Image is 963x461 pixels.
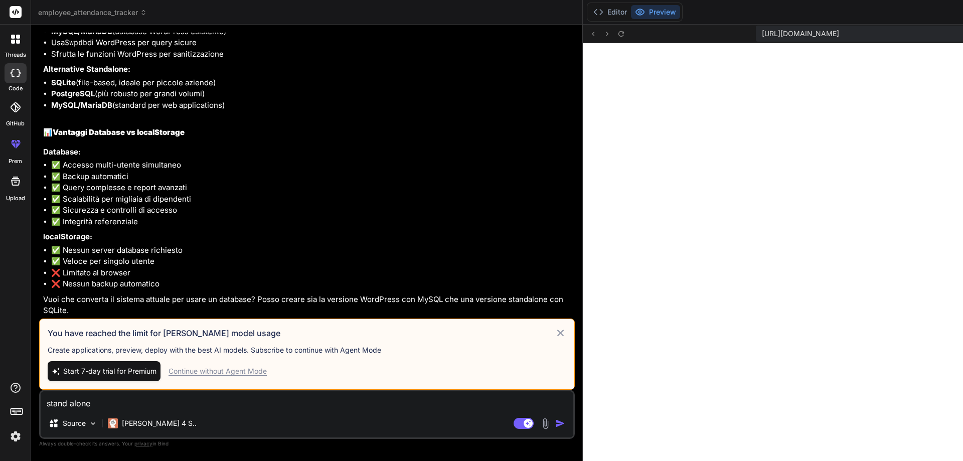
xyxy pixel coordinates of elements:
[51,27,112,36] strong: MySQL/MariaDB
[51,171,573,183] li: ✅ Backup automatici
[51,100,573,111] li: (standard per web applications)
[108,418,118,428] img: Claude 4 Sonnet
[5,51,26,59] label: threads
[39,439,575,448] p: Always double-check its answers. Your in Bind
[51,216,573,228] li: ✅ Integrità referenziale
[51,278,573,290] li: ❌ Nessun backup automatico
[63,366,156,376] span: Start 7-day trial for Premium
[631,5,680,19] button: Preview
[65,38,87,48] code: $wpdb
[43,127,573,138] h2: 📊
[9,84,23,93] label: code
[51,77,573,89] li: (file-based, ideale per piccole aziende)
[555,418,565,428] img: icon
[63,418,86,428] p: Source
[6,194,25,203] label: Upload
[51,37,573,49] li: Usa di WordPress per query sicure
[134,440,152,446] span: privacy
[169,366,267,376] div: Continue without Agent Mode
[7,428,24,445] img: settings
[762,29,839,39] span: [URL][DOMAIN_NAME]
[43,147,81,157] strong: Database:
[51,88,573,100] li: (più robusto per grandi volumi)
[43,232,92,241] strong: localStorage:
[43,294,573,317] p: Vuoi che converta il sistema attuale per usare un database? Posso creare sia la versione WordPres...
[43,64,130,74] strong: Alternative Standalone:
[89,419,97,428] img: Pick Models
[122,418,197,428] p: [PERSON_NAME] 4 S..
[51,245,573,256] li: ✅ Nessun server database richiesto
[41,391,573,409] textarea: stand alone
[48,345,566,355] p: Create applications, preview, deploy with the best AI models. Subscribe to continue with Agent Mode
[51,256,573,267] li: ✅ Veloce per singolo utente
[51,160,573,171] li: ✅ Accesso multi-utente simultaneo
[589,5,631,19] button: Editor
[51,182,573,194] li: ✅ Query complesse e report avanzati
[540,418,551,429] img: attachment
[48,361,160,381] button: Start 7-day trial for Premium
[51,205,573,216] li: ✅ Sicurezza e controlli di accesso
[38,8,147,18] span: employee_attendance_tracker
[48,327,555,339] h3: You have reached the limit for [PERSON_NAME] model usage
[51,89,95,98] strong: PostgreSQL
[51,194,573,205] li: ✅ Scalabilità per migliaia di dipendenti
[51,49,573,60] li: Sfrutta le funzioni WordPress per sanitizzazione
[51,267,573,279] li: ❌ Limitato al browser
[53,127,185,137] strong: Vantaggi Database vs localStorage
[51,78,76,87] strong: SQLite
[6,119,25,128] label: GitHub
[9,157,22,166] label: prem
[51,100,112,110] strong: MySQL/MariaDB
